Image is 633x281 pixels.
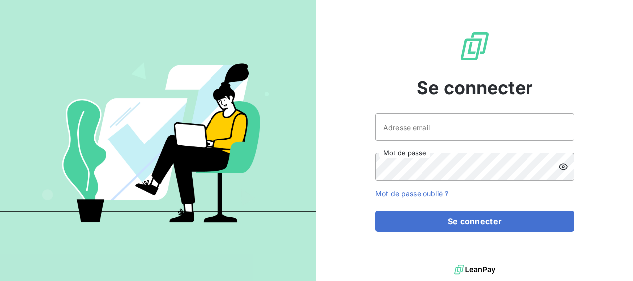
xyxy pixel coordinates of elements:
span: Se connecter [417,74,533,101]
img: Logo LeanPay [459,30,491,62]
img: logo [454,262,495,277]
a: Mot de passe oublié ? [375,189,448,198]
button: Se connecter [375,211,574,232]
input: placeholder [375,113,574,141]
